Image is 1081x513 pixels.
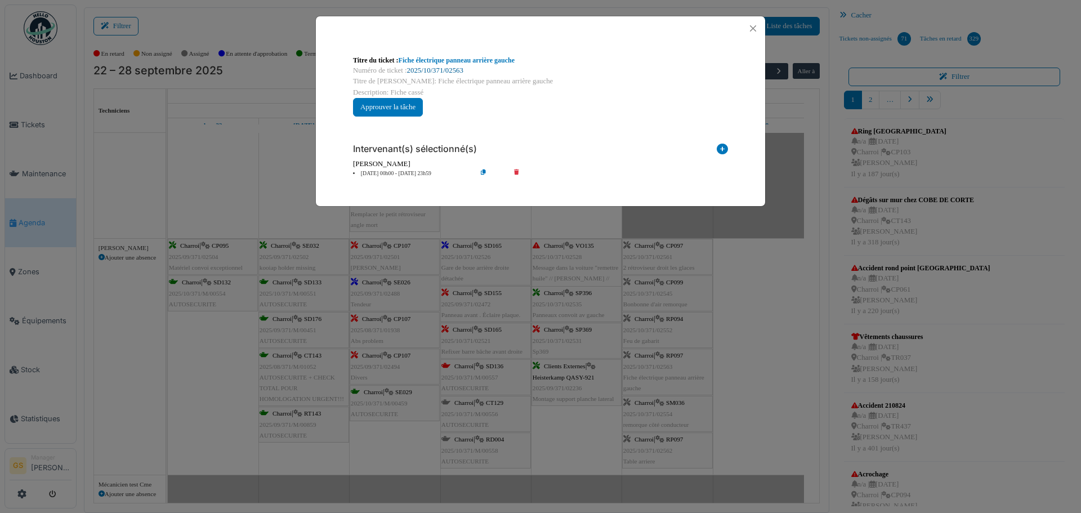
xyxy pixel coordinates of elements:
div: Description: Fiche cassé [353,87,728,98]
a: Fiche électrique panneau arrière gauche [399,56,515,64]
div: Titre du ticket : [353,55,728,65]
button: Approuver la tâche [353,98,423,117]
i: Ajouter [717,144,728,159]
button: Close [745,21,761,36]
h6: Intervenant(s) sélectionné(s) [353,144,477,154]
li: [DATE] 00h00 - [DATE] 23h59 [347,169,476,178]
div: Numéro de ticket : [353,65,728,76]
div: Titre de [PERSON_NAME]: Fiche électrique panneau arrière gauche [353,76,728,87]
div: [PERSON_NAME] [353,159,728,169]
a: 2025/10/371/02563 [407,66,463,74]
